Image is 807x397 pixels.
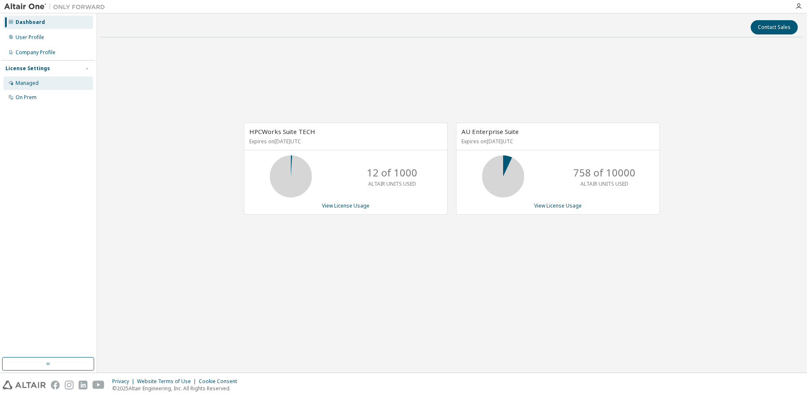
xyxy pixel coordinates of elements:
p: Expires on [DATE] UTC [249,138,440,145]
div: License Settings [5,65,50,72]
p: 758 of 10000 [573,166,636,180]
p: ALTAIR UNITS USED [580,180,628,187]
button: Contact Sales [751,20,798,34]
div: Privacy [112,378,137,385]
p: © 2025 Altair Engineering, Inc. All Rights Reserved. [112,385,242,392]
p: ALTAIR UNITS USED [368,180,416,187]
a: View License Usage [322,202,369,209]
div: Cookie Consent [199,378,242,385]
a: View License Usage [534,202,582,209]
img: linkedin.svg [79,381,87,389]
img: altair_logo.svg [3,381,46,389]
div: On Prem [16,94,37,101]
img: facebook.svg [51,381,60,389]
div: Dashboard [16,19,45,26]
img: Altair One [4,3,109,11]
img: instagram.svg [65,381,74,389]
div: User Profile [16,34,44,41]
span: AU Enterprise Suite [462,127,519,136]
div: Company Profile [16,49,55,56]
span: HPCWorks Suite TECH [249,127,315,136]
p: Expires on [DATE] UTC [462,138,652,145]
div: Website Terms of Use [137,378,199,385]
p: 12 of 1000 [367,166,417,180]
div: Managed [16,80,39,87]
img: youtube.svg [92,381,105,389]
